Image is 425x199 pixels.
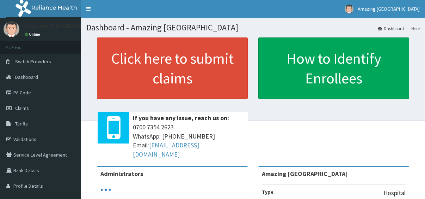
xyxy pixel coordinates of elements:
[262,170,348,178] strong: Amazing [GEOGRAPHIC_DATA]
[345,5,353,13] img: User Image
[15,121,28,127] span: Tariffs
[97,37,248,99] a: Click here to submit claims
[378,25,404,31] a: Dashboard
[15,105,29,111] span: Claims
[133,123,244,159] span: 0700 7354 2623 WhatsApp: [PHONE_NUMBER] Email:
[100,185,111,195] svg: audio-loading
[405,25,420,31] li: Here
[133,141,199,158] a: [EMAIL_ADDRESS][DOMAIN_NAME]
[15,74,38,80] span: Dashboard
[100,170,143,178] b: Administrators
[383,188,406,198] p: Hospital
[258,37,409,99] a: How to Identify Enrollees
[25,23,107,29] p: Amazing [GEOGRAPHIC_DATA]
[86,23,420,32] h1: Dashboard - Amazing [GEOGRAPHIC_DATA]
[358,6,420,12] span: Amazing [GEOGRAPHIC_DATA]
[15,58,51,65] span: Switch Providers
[25,32,42,37] a: Online
[262,189,273,195] b: Type
[133,114,229,122] b: If you have any issue, reach us on:
[4,21,19,37] img: User Image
